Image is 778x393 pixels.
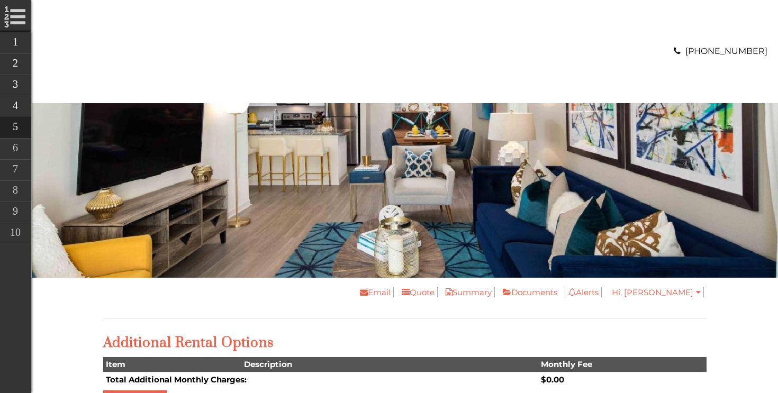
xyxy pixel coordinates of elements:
[103,357,241,372] th: Item
[538,357,707,372] th: Monthly Fee
[609,287,704,297] a: Hi, [PERSON_NAME]
[103,334,707,352] h2: Additional Rental Options
[352,287,394,297] a: Email
[495,287,560,297] a: Documents
[42,11,124,93] img: A graphic with a red M and the word SOUTH.
[241,357,538,372] th: Description
[106,374,247,385] strong: Total Additional Monthly Charges:
[438,287,495,297] a: Summary
[685,46,767,56] a: [PHONE_NUMBER]
[32,103,778,278] img: A living room with a blue couch and a television on the wall.
[541,374,564,385] strong: $0.00
[32,103,778,278] div: banner
[394,287,438,297] a: Quote
[565,287,602,297] a: Alerts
